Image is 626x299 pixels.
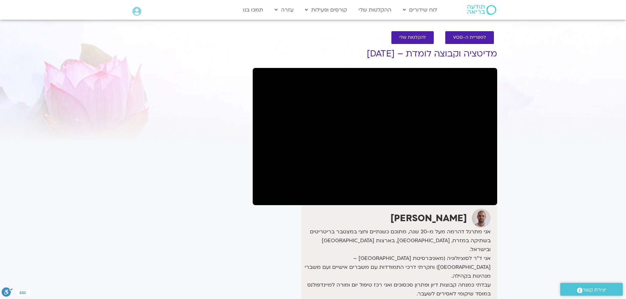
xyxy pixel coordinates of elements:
[560,283,623,296] a: יצירת קשר
[583,286,606,294] span: יצירת קשר
[400,4,440,16] a: לוח שידורים
[240,4,267,16] a: תמכו בנו
[445,31,494,44] a: לספריית ה-VOD
[271,4,297,16] a: עזרה
[391,31,434,44] a: להקלטות שלי
[355,4,395,16] a: ההקלטות שלי
[453,35,486,40] span: לספריית ה-VOD
[253,49,497,59] h1: מדיטציה וקבוצה לומדת – [DATE]
[472,209,491,227] img: דקל קנטי
[302,4,350,16] a: קורסים ופעילות
[467,5,496,15] img: תודעה בריאה
[399,35,426,40] span: להקלטות שלי
[390,212,467,224] strong: [PERSON_NAME]
[253,68,497,205] iframe: מדיטציה וקבוצה לומדת עם דקל קנטי - 20.8.25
